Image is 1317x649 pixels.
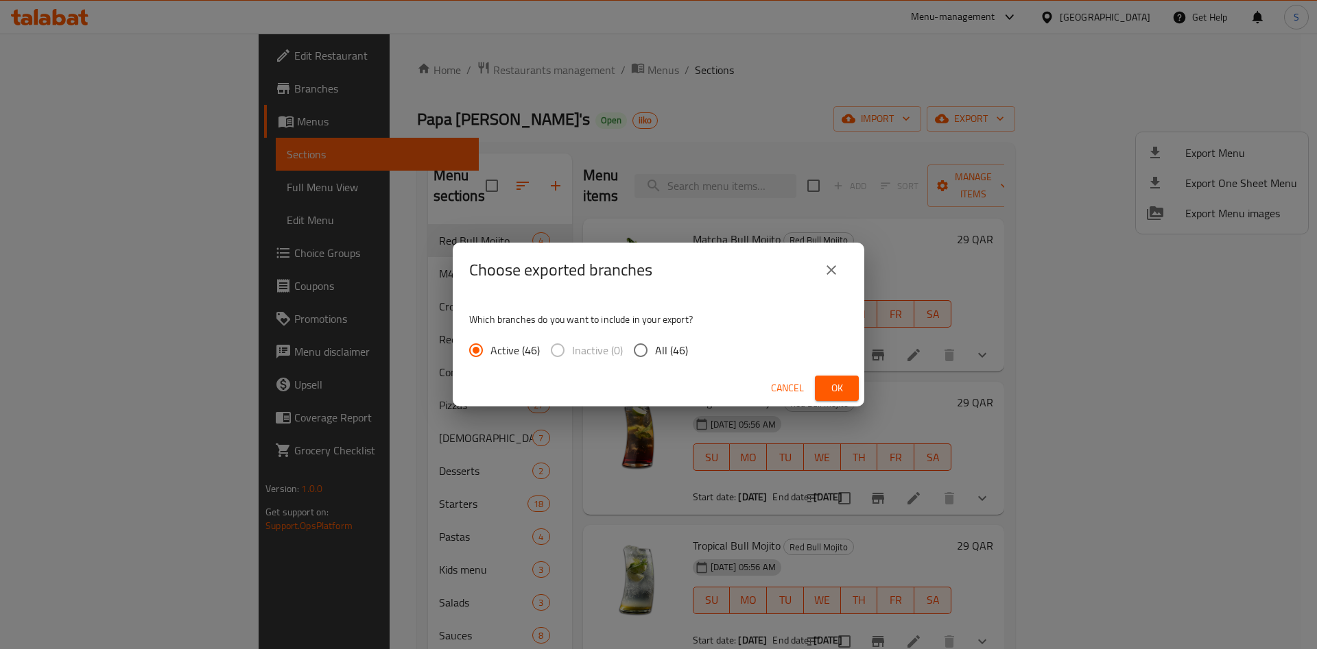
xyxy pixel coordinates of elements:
h2: Choose exported branches [469,259,652,281]
span: All (46) [655,342,688,358]
button: close [815,254,848,286]
button: Ok [815,376,859,401]
span: Ok [826,380,848,397]
span: Cancel [771,380,804,397]
button: Cancel [766,376,809,401]
span: Inactive (0) [572,342,623,358]
p: Which branches do you want to include in your export? [469,313,848,326]
span: Active (46) [490,342,540,358]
